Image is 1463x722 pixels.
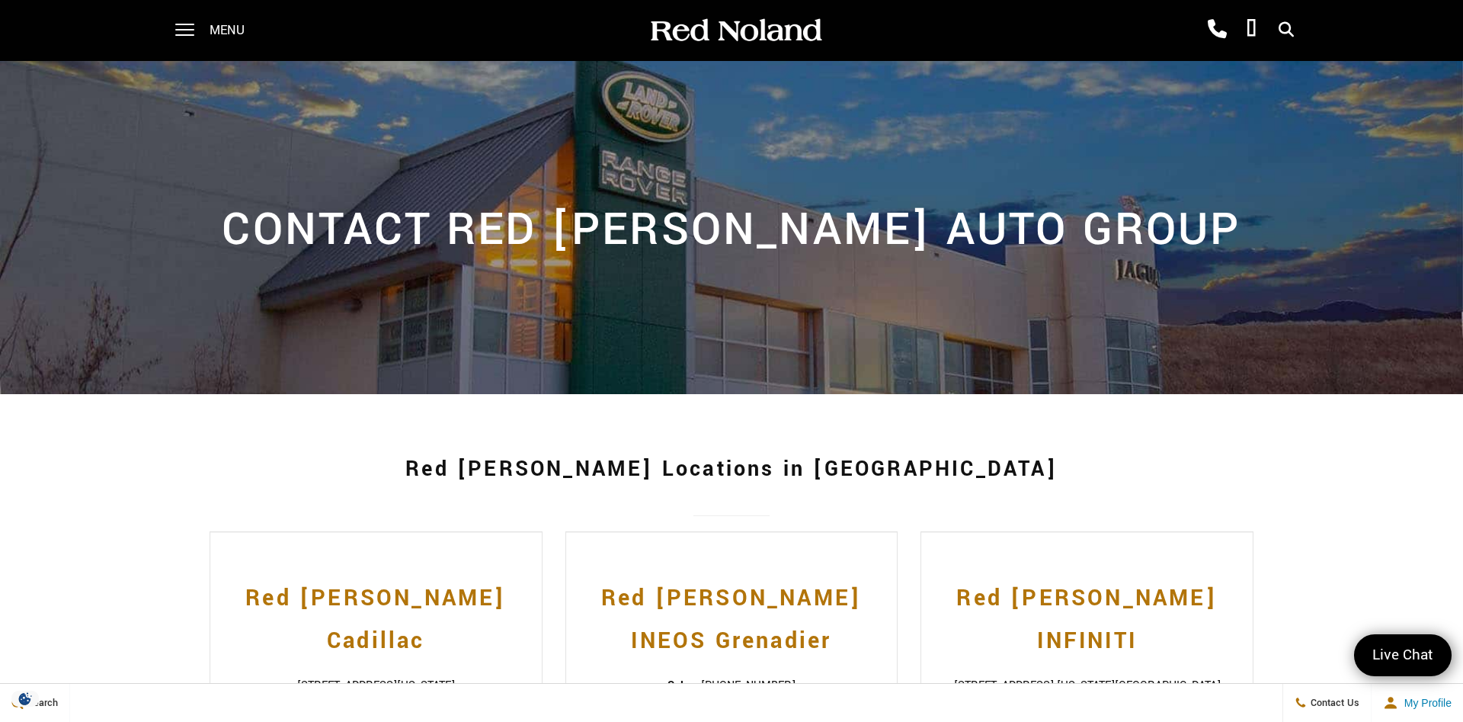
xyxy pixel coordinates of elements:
span: [PHONE_NUMBER] [701,678,796,694]
a: Live Chat [1354,634,1452,676]
section: Click to Open Cookie Consent Modal [8,691,43,707]
img: Opt-Out Icon [8,691,43,707]
h2: Contact Red [PERSON_NAME] Auto Group [210,194,1253,262]
h1: Red [PERSON_NAME] Locations in [GEOGRAPHIC_DATA] [210,439,1253,500]
span: [STREET_ADDRESS][US_STATE] [225,678,527,694]
a: Red [PERSON_NAME] INEOS Grenadier [581,562,883,663]
img: Red Noland Auto Group [648,18,823,44]
span: Live Chat [1365,645,1441,666]
a: Red [PERSON_NAME] INFINITI [936,562,1238,663]
a: Red [PERSON_NAME] Cadillac [225,562,527,663]
span: [STREET_ADDRESS] [US_STATE][GEOGRAPHIC_DATA] [936,678,1238,694]
button: Open user profile menu [1372,684,1463,722]
strong: Sales: [667,678,698,694]
span: My Profile [1398,697,1452,709]
span: Contact Us [1307,696,1359,710]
